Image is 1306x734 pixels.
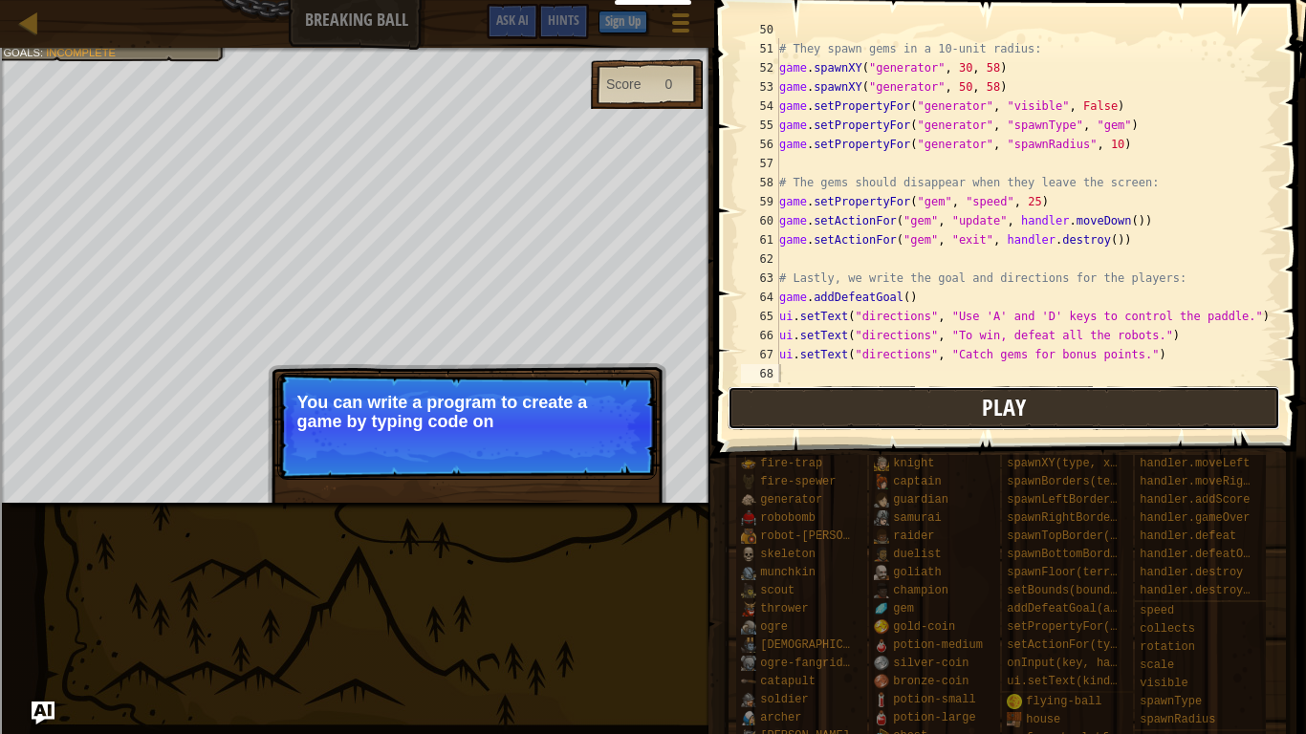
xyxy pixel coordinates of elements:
img: portrait.png [874,474,889,489]
div: 58 [741,173,779,192]
span: fire-trap [760,457,822,470]
div: Sort New > Old [8,25,1298,42]
span: [DEMOGRAPHIC_DATA] [760,638,884,652]
img: portrait.png [1007,694,1022,709]
span: handler.defeat [1140,529,1236,543]
span: handler.moveRight [1140,475,1256,488]
div: 60 [741,211,779,230]
span: potion-medium [893,638,983,652]
img: portrait.png [741,565,756,580]
div: 52 [741,58,779,77]
img: portrait.png [741,601,756,616]
span: spawnRightBorder(terrainType) [1007,511,1207,525]
img: portrait.png [741,692,756,707]
span: potion-large [893,711,975,724]
div: Move To ... [8,128,1298,145]
div: Score [606,75,642,94]
div: 68 [741,364,779,383]
span: spawnFloor(terrainType, seed) [1007,566,1207,579]
img: portrait.png [741,510,756,526]
span: soldier [760,693,808,706]
span: setBounds(boundsType) [1007,584,1151,597]
span: bronze-coin [893,675,969,688]
img: portrait.png [741,492,756,507]
span: samurai [893,511,941,525]
span: munchkin [760,566,816,579]
span: guardian [893,493,948,507]
span: fire-spewer [760,475,836,488]
img: portrait.png [874,583,889,598]
img: portrait.png [741,619,756,635]
span: handler.moveLeft [1140,457,1250,470]
span: visible [1140,677,1187,690]
span: potion-small [893,693,975,706]
img: portrait.png [874,619,889,635]
span: handler.addScore [1140,493,1250,507]
span: thrower [760,602,808,615]
button: Play [728,386,1280,430]
div: Options [8,76,1298,94]
span: champion [893,584,948,597]
span: spawnLeftBorder(terrainType) [1007,493,1200,507]
div: 55 [741,116,779,135]
span: robot-[PERSON_NAME] [760,529,891,543]
button: Ask AI [32,702,54,724]
img: portrait.png [874,601,889,616]
span: scale [1140,658,1174,672]
img: portrait.png [741,529,756,544]
span: skeleton [760,548,816,561]
div: 51 [741,39,779,58]
img: portrait.png [1007,712,1022,727]
span: scout [760,584,794,597]
img: portrait.png [741,456,756,471]
span: setActionFor(type, event, handler) [1007,638,1241,652]
div: Delete [8,59,1298,76]
span: spawnRadius [1140,713,1215,726]
span: spawnXY(type, x, y) [1007,457,1138,470]
span: spawnTopBorder(terrainType) [1007,529,1192,543]
span: handler.destroy [1140,566,1243,579]
button: Show game menu [657,4,705,49]
span: gold-coin [893,620,955,634]
img: portrait.png [874,692,889,707]
div: Sort A > Z [8,8,1298,25]
div: 50 [741,20,779,39]
span: rotation [1140,640,1195,654]
span: Play [982,392,1026,422]
div: 0 [665,75,673,94]
img: portrait.png [874,492,889,507]
img: portrait.png [741,656,756,671]
img: portrait.png [874,547,889,562]
img: portrait.png [741,583,756,598]
div: 61 [741,230,779,249]
span: raider [893,529,934,543]
span: collects [1140,622,1195,636]
span: silver-coin [893,657,969,670]
span: Ask AI [496,11,529,29]
div: 54 [741,97,779,116]
span: Hints [548,11,579,29]
span: generator [760,493,822,507]
img: portrait.png [741,474,756,489]
span: goliath [893,566,941,579]
div: 66 [741,326,779,345]
div: 65 [741,307,779,326]
span: ui.setText(kind, text) [1007,675,1158,688]
p: You can write a program to create a game by typing code on [297,393,637,431]
img: portrait.png [741,547,756,562]
div: 64 [741,288,779,307]
span: captain [893,475,941,488]
span: spawnType [1140,695,1202,708]
span: spawnBorders(terrainType) [1007,475,1179,488]
span: catapult [760,675,816,688]
div: 62 [741,249,779,269]
span: knight [893,457,934,470]
img: portrait.png [874,456,889,471]
span: archer [760,711,801,724]
img: portrait.png [874,637,889,653]
div: 63 [741,269,779,288]
span: ogre [760,620,788,634]
span: addDefeatGoal(amount) [1007,602,1151,615]
div: 59 [741,192,779,211]
div: Rename [8,111,1298,128]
